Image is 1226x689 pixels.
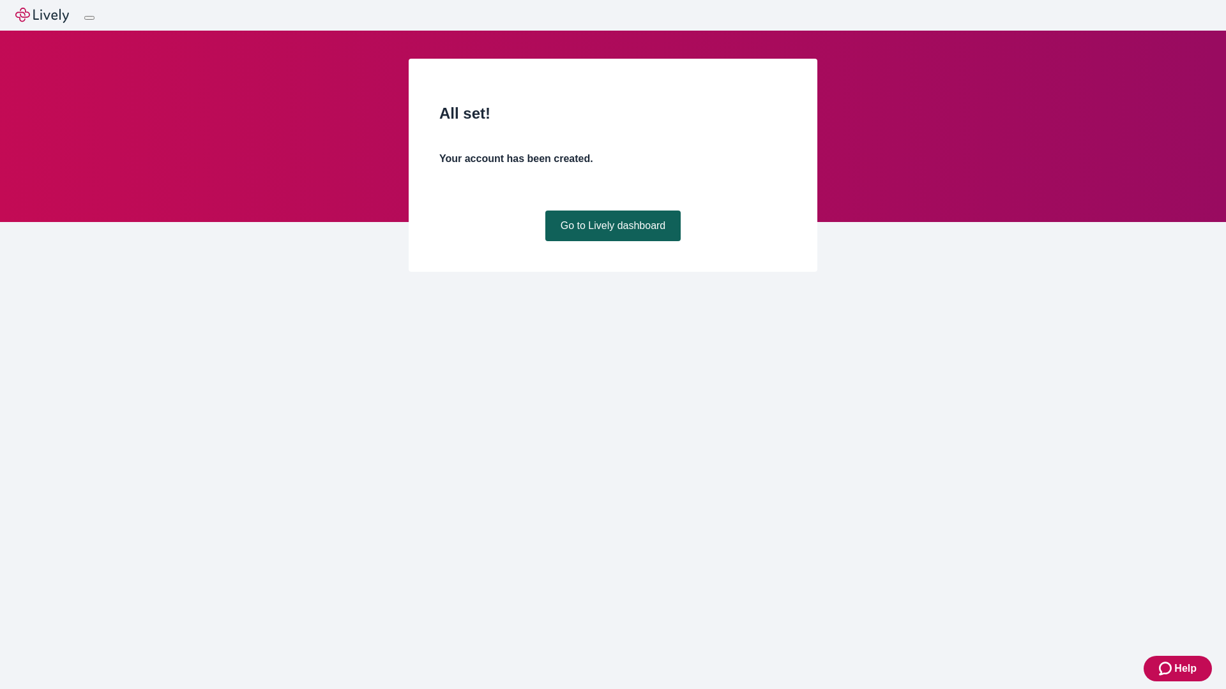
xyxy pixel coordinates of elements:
button: Log out [84,16,95,20]
h2: All set! [439,102,787,125]
img: Lively [15,8,69,23]
svg: Zendesk support icon [1159,661,1174,676]
h4: Your account has been created. [439,151,787,167]
button: Zendesk support iconHelp [1144,656,1212,681]
span: Help [1174,661,1197,676]
a: Go to Lively dashboard [545,211,681,241]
